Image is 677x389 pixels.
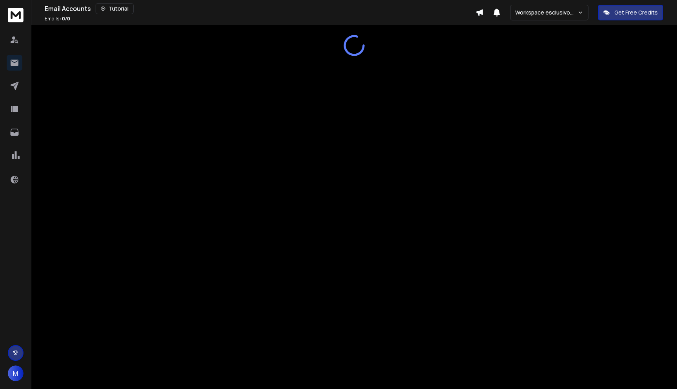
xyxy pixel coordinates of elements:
button: M [8,365,24,381]
p: Emails : [45,16,70,22]
button: Tutorial [96,3,134,14]
div: Email Accounts [45,3,476,14]
p: Workspace esclusivo upvizory [515,9,577,16]
span: 0 / 0 [62,15,70,22]
button: Get Free Credits [598,5,663,20]
p: Get Free Credits [614,9,658,16]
